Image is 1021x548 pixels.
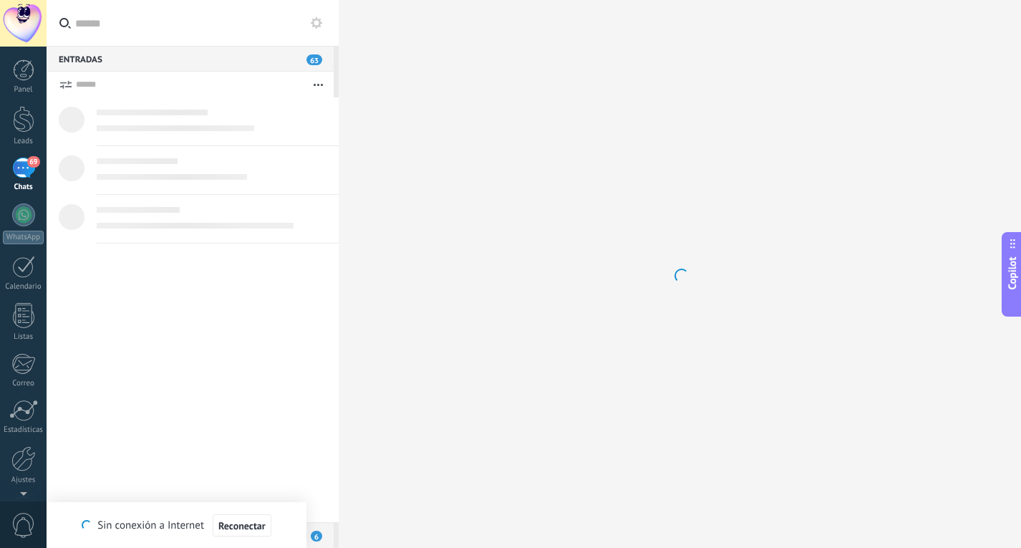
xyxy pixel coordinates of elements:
span: 63 [306,54,322,65]
div: Estadísticas [3,426,44,435]
button: Más [303,72,334,97]
span: 6 [311,531,322,542]
span: Reconectar [218,521,266,531]
div: WhatsApp [3,231,44,244]
div: Sin conexión a Internet [82,514,271,537]
div: Chats [3,183,44,192]
button: Reconectar [213,514,271,537]
div: Leads [3,137,44,146]
div: Ajustes [3,476,44,485]
div: Listas [3,332,44,342]
span: Copilot [1005,256,1020,289]
span: 69 [27,156,39,168]
div: Correo [3,379,44,388]
div: Calendario [3,282,44,292]
div: Entradas [47,46,334,72]
div: Panel [3,85,44,95]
